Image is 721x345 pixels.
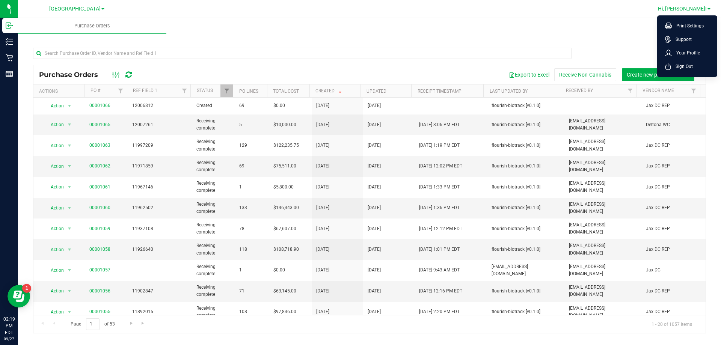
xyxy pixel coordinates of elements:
a: 00001059 [89,226,110,231]
inline-svg: Reports [6,70,13,78]
span: select [65,265,74,276]
inline-svg: Inventory [6,38,13,45]
span: Support [671,36,692,43]
span: 1 [239,184,264,191]
span: Jax DC REP [646,246,701,253]
span: [DATE] [368,163,381,170]
span: [DATE] [368,308,381,315]
span: [EMAIL_ADDRESS][DOMAIN_NAME] [569,201,637,215]
a: 00001056 [89,288,110,294]
span: $0.00 [273,267,285,274]
span: $5,800.00 [273,184,294,191]
span: [EMAIL_ADDRESS][DOMAIN_NAME] [569,305,637,319]
input: 1 [86,318,100,330]
span: select [65,140,74,151]
span: select [65,286,74,296]
a: 00001057 [89,267,110,273]
span: Print Settings [672,22,704,30]
span: Jax DC REP [646,204,701,211]
span: Purchase Orders [64,23,120,29]
li: Sign Out [659,60,715,73]
span: [DATE] [316,121,329,128]
span: 118 [239,246,264,253]
a: Filter [688,84,700,97]
span: Jax DC REP [646,308,701,315]
span: [EMAIL_ADDRESS][DOMAIN_NAME] [492,263,560,277]
span: Receiving complete [196,118,230,132]
span: 12006812 [132,102,187,109]
a: 00001055 [89,309,110,314]
span: Created [196,102,230,109]
span: 78 [239,225,264,232]
span: [DATE] [368,267,381,274]
span: flourish-biotrack [v0.1.0] [492,121,560,128]
span: Action [44,161,64,172]
span: Receiving complete [196,159,230,173]
span: flourish-biotrack [v0.1.0] [492,308,560,315]
span: [DATE] [368,184,381,191]
span: Receiving complete [196,201,230,215]
button: Export to Excel [504,68,554,81]
span: 11971859 [132,163,187,170]
a: Filter [115,84,127,97]
a: 00001066 [89,103,110,108]
span: 12007261 [132,121,187,128]
button: Create new purchase order [622,68,694,81]
a: Support [665,36,712,43]
span: $67,607.00 [273,225,296,232]
a: Filter [220,84,233,97]
span: [GEOGRAPHIC_DATA] [49,6,101,12]
span: 1 - 20 of 1057 items [646,318,698,330]
span: flourish-biotrack [v0.1.0] [492,102,560,109]
span: [EMAIL_ADDRESS][DOMAIN_NAME] [569,242,637,256]
a: Ref Field 1 [133,88,157,93]
span: [DATE] 1:36 PM EDT [419,204,460,211]
a: Filter [178,84,190,97]
a: 00001065 [89,122,110,127]
button: Receive Non-Cannabis [554,68,616,81]
span: Create new purchase order [627,72,689,78]
span: [DATE] [316,246,329,253]
span: [DATE] 1:01 PM EDT [419,246,460,253]
a: Last Updated By [490,89,528,94]
span: [DATE] [316,163,329,170]
a: Filter [624,84,636,97]
span: Action [44,101,64,111]
span: select [65,307,74,317]
span: Receiving complete [196,284,230,298]
span: Page of 53 [64,318,121,330]
span: [DATE] [316,288,329,295]
span: [EMAIL_ADDRESS][DOMAIN_NAME] [569,159,637,173]
span: flourish-biotrack [v0.1.0] [492,225,560,232]
span: 1 [239,267,264,274]
span: Jax DC REP [646,163,701,170]
span: [DATE] [316,142,329,149]
span: [DATE] 2:20 PM EDT [419,308,460,315]
span: 129 [239,142,264,149]
span: 108 [239,308,264,315]
span: Receiving complete [196,221,230,236]
span: $108,718.90 [273,246,299,253]
span: Action [44,119,64,130]
span: 133 [239,204,264,211]
span: Your Profile [672,49,700,57]
span: [DATE] [316,308,329,315]
span: flourish-biotrack [v0.1.0] [492,246,560,253]
span: [DATE] [316,267,329,274]
span: Action [44,182,64,192]
span: [DATE] 1:19 PM EDT [419,142,460,149]
span: flourish-biotrack [v0.1.0] [492,288,560,295]
span: Jax DC REP [646,102,701,109]
a: 00001058 [89,247,110,252]
span: [EMAIL_ADDRESS][DOMAIN_NAME] [569,180,637,194]
span: $97,836.00 [273,308,296,315]
span: [EMAIL_ADDRESS][DOMAIN_NAME] [569,118,637,132]
span: $10,000.00 [273,121,296,128]
a: Status [197,88,213,93]
span: select [65,203,74,213]
a: Receipt Timestamp [418,89,462,94]
span: Receiving complete [196,180,230,194]
span: Deltona WC [646,121,701,128]
span: Sign Out [671,63,693,70]
span: select [65,223,74,234]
